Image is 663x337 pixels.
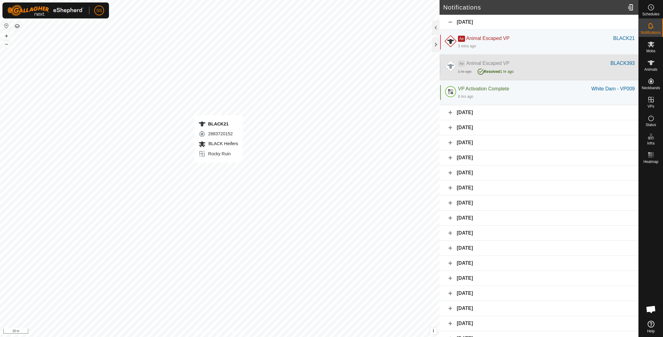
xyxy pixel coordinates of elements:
[484,69,500,74] span: Resolved
[433,328,434,333] span: i
[443,4,625,11] h2: Notifications
[647,141,654,145] span: Infra
[641,31,661,34] span: Notifications
[198,150,238,158] div: Rocky Ruin
[14,22,21,30] button: Map Layers
[3,32,10,40] button: +
[440,150,638,165] div: [DATE]
[642,86,660,90] span: Neckbands
[207,141,238,146] span: BLACK Heifers
[458,43,476,49] div: 3 mins ago
[440,316,638,331] div: [DATE]
[478,67,514,74] div: 1 hr ago
[647,329,655,333] span: Help
[613,35,635,42] div: BLACK21
[591,85,635,93] div: White Dam - VP009
[644,68,657,71] span: Animals
[458,36,465,42] span: Ae
[440,196,638,211] div: [DATE]
[466,61,510,66] span: Animal Escaped VP
[458,61,465,67] span: Ae
[440,226,638,241] div: [DATE]
[440,165,638,180] div: [DATE]
[440,105,638,120] div: [DATE]
[647,105,654,108] span: VPs
[642,300,660,319] div: Open chat
[198,120,238,128] div: BLACK21
[198,130,238,137] div: 2883720152
[226,329,244,335] a: Contact Us
[440,135,638,150] div: [DATE]
[646,123,656,127] span: Status
[196,329,219,335] a: Privacy Policy
[458,86,509,91] span: VP Activation Complete
[440,301,638,316] div: [DATE]
[458,94,473,99] div: 8 hrs ago
[643,160,658,164] span: Heatmap
[96,7,102,14] span: SS
[440,241,638,256] div: [DATE]
[440,256,638,271] div: [DATE]
[646,49,655,53] span: Mobs
[440,286,638,301] div: [DATE]
[7,5,84,16] img: Gallagher Logo
[440,15,638,30] div: [DATE]
[440,211,638,226] div: [DATE]
[639,318,663,335] a: Help
[430,327,437,334] button: i
[3,40,10,48] button: –
[440,180,638,196] div: [DATE]
[440,120,638,135] div: [DATE]
[458,69,471,74] div: 1 hr ago
[642,12,659,16] span: Schedules
[466,36,510,41] span: Animal Escaped VP
[440,271,638,286] div: [DATE]
[3,22,10,30] button: Reset Map
[611,60,635,67] div: BLACK393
